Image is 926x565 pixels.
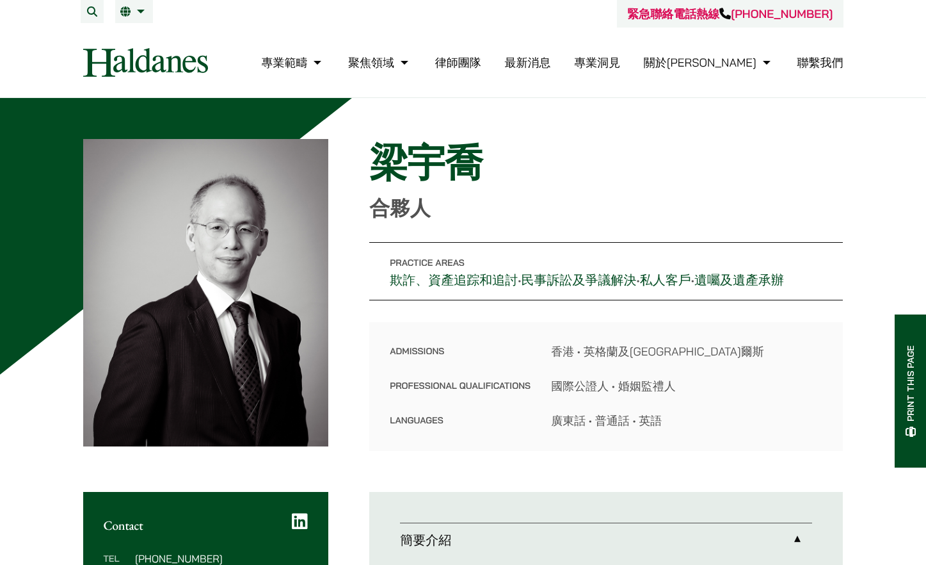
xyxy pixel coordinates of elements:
[369,242,843,300] p: • • •
[694,272,784,288] a: 遺囑及遺產承辦
[400,523,812,557] a: 簡要介紹
[261,55,324,70] a: 專業範疇
[574,55,620,70] a: 專業洞見
[369,196,843,220] p: 合夥人
[120,6,148,17] a: 繁
[644,55,774,70] a: 關於何敦
[104,518,308,533] h2: Contact
[627,6,833,21] a: 緊急聯絡電話熱線[PHONE_NUMBER]
[83,48,208,77] img: Logo of Haldanes
[369,140,843,186] h1: 梁宇喬
[640,272,691,288] a: 私人客戶
[551,377,822,395] dd: 國際公證人 • 婚姻監禮人
[348,55,411,70] a: 聚焦領域
[797,55,843,70] a: 聯繫我們
[551,412,822,429] dd: 廣東話 • 普通話 • 英語
[390,272,518,288] a: 欺詐、資產追踪和追討
[435,55,481,70] a: 律師團隊
[551,343,822,360] dd: 香港 • 英格蘭及[GEOGRAPHIC_DATA]爾斯
[390,377,531,412] dt: Professional Qualifications
[522,272,637,288] a: 民事訴訟及爭議解決
[390,257,465,268] span: Practice Areas
[390,343,531,377] dt: Admissions
[504,55,550,70] a: 最新消息
[135,553,308,564] dd: [PHONE_NUMBER]
[292,512,308,530] a: LinkedIn
[390,412,531,429] dt: Languages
